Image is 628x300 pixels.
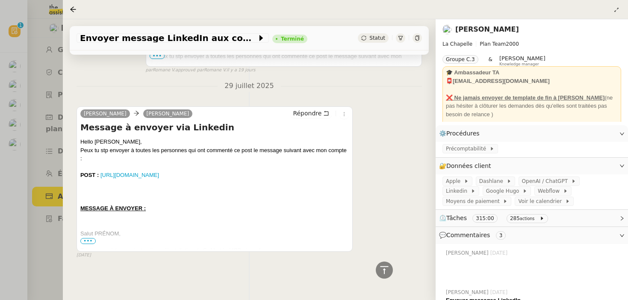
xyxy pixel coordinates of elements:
[146,67,256,74] small: Romane V. Romane V.
[80,34,257,42] span: Envoyer message LinkedIn aux commentateurs
[496,231,506,240] nz-tag: 3
[446,215,467,221] span: Tâches
[369,35,385,41] span: Statut
[100,172,159,178] a: [URL][DOMAIN_NAME]
[490,249,510,257] span: [DATE]
[442,25,452,34] img: users%2F37wbV9IbQuXMU0UH0ngzBXzaEe12%2Favatar%2Fcba66ece-c48a-48c8-9897-a2adc1834457
[439,161,495,171] span: 🔐
[499,55,545,66] app-user-label: Knowledge manager
[446,162,491,169] span: Données client
[80,238,96,244] span: •••
[506,41,519,47] span: 2000
[538,187,563,195] span: Webflow
[446,187,471,195] span: Linkedin
[281,36,304,41] div: Terminé
[518,197,565,206] span: Voir le calendrier
[436,125,628,142] div: ⚙️Procédures
[439,232,509,238] span: 💬
[439,215,551,221] span: ⏲️
[446,94,604,101] u: ❌ Ne jamais envoyer de template de fin à [PERSON_NAME]
[479,177,507,185] span: Dashlane
[490,288,510,296] span: [DATE]
[80,110,130,118] a: [PERSON_NAME]
[499,62,539,67] span: Knowledge manager
[446,144,489,153] span: Précomptabilité
[510,215,520,221] span: 285
[480,41,506,47] span: Plan Team
[293,109,321,118] span: Répondre
[439,129,484,138] span: ⚙️
[520,216,535,221] small: actions
[446,232,490,238] span: Commentaires
[486,187,522,195] span: Google Hugo
[453,78,550,84] strong: [EMAIL_ADDRESS][DOMAIN_NAME]
[77,252,91,259] span: [DATE]
[175,67,204,74] span: approuvé par
[150,53,165,59] span: •••
[446,94,618,119] div: ne pas hésiter à clôturer les demandes dès qu'elles sont traitées pas besoin de relance )
[446,69,499,76] strong: 🎓 Ambassadeur TA
[446,288,490,296] span: [PERSON_NAME]
[604,94,606,101] u: (
[218,80,280,92] span: 29 juillet 2025
[80,121,349,133] h4: Message à envoyer via Linkedin
[442,55,478,64] nz-tag: Groupe C.3
[80,205,146,212] u: MESSAGE À ENVOYER :
[436,158,628,174] div: 🔐Données client
[143,110,193,118] a: [PERSON_NAME]
[472,214,497,223] nz-tag: 315:00
[499,55,545,62] span: [PERSON_NAME]
[436,210,628,226] div: ⏲️Tâches 315:00 285actions
[80,172,99,178] strong: POST :
[227,67,256,74] span: il y a 19 jours
[442,41,472,47] span: La Chapelle
[446,177,464,185] span: Apple
[455,25,519,33] a: [PERSON_NAME]
[436,227,628,244] div: 💬Commentaires 3
[446,197,503,206] span: Moyens de paiement
[446,77,618,85] div: 📮
[446,249,490,257] span: [PERSON_NAME]
[146,67,153,74] span: par
[522,177,571,185] span: OpenAI / ChatGPT
[290,109,332,118] button: Répondre
[489,55,492,66] span: &
[446,130,480,137] span: Procédures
